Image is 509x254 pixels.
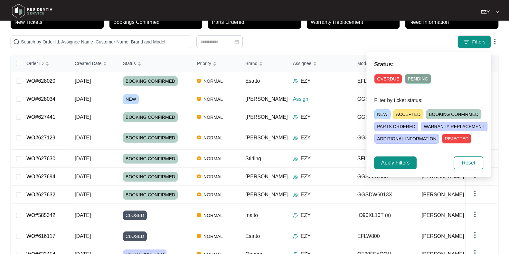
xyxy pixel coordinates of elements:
[75,135,91,140] span: [DATE]
[471,190,479,197] img: dropdown arrow
[201,191,225,199] span: NORMAL
[240,55,288,72] th: Brand
[123,133,178,143] span: BOOKING CONFIRMED
[26,78,55,84] a: WO#628020
[26,174,55,179] a: WO#627694
[352,227,417,245] td: EFLW800
[245,174,288,179] span: [PERSON_NAME]
[301,191,311,199] p: EZY
[75,174,91,179] span: [DATE]
[26,192,55,197] a: WO#627632
[301,155,311,163] p: EZY
[352,90,417,108] td: GGSDW6012S (s)
[75,78,91,84] span: [DATE]
[123,60,136,67] span: Status
[481,9,490,15] p: EZY
[352,108,417,126] td: GGSDW6012S (s)
[201,77,225,85] span: NORMAL
[293,135,298,140] img: Assigner Icon
[26,212,55,218] a: WO#585342
[442,134,471,144] span: REJECTED
[245,60,257,67] span: Brand
[201,134,225,142] span: NORMAL
[201,173,225,181] span: NORMAL
[75,212,91,218] span: [DATE]
[26,156,55,161] a: WO#627630
[301,173,311,181] p: EZY
[293,192,298,197] img: Assigner Icon
[293,79,298,84] img: Assigner Icon
[405,74,431,84] span: PENDING
[26,96,55,102] a: WO#628034
[197,234,201,238] img: Vercel Logo
[10,2,55,21] img: residentia service logo
[123,211,147,220] span: CLOSED
[197,174,201,178] img: Vercel Logo
[374,60,483,69] p: Status:
[14,18,104,26] p: New Tickets
[13,39,20,45] img: search-icon
[245,233,260,239] span: Esatto
[197,115,201,119] img: Vercel Logo
[288,55,352,72] th: Assignee
[491,38,499,45] img: dropdown arrow
[113,18,203,26] p: Bookings Confirmed
[374,109,391,119] span: NEW
[118,55,192,72] th: Status
[422,232,464,240] span: [PERSON_NAME]
[352,72,417,90] td: EFLW600 (s)
[472,39,485,45] span: Filters
[201,113,225,121] span: NORMAL
[26,114,55,120] a: WO#627441
[471,211,479,218] img: dropdown arrow
[197,193,201,196] img: Vercel Logo
[123,112,178,122] span: BOOKING CONFIRMED
[192,55,240,72] th: Priority
[471,231,479,239] img: dropdown arrow
[197,213,201,217] img: Vercel Logo
[123,76,178,86] span: BOOKING CONFIRMED
[352,126,417,150] td: GGSUC908S.1
[26,135,55,140] a: WO#627129
[197,60,211,67] span: Priority
[352,150,417,168] td: SFLW10W
[245,114,288,120] span: [PERSON_NAME]
[374,156,417,169] button: Apply Filters
[245,96,288,102] span: [PERSON_NAME]
[421,122,487,131] span: WARRANTY REPLACEMENT
[352,55,417,72] th: Model
[374,74,402,84] span: OVERDUE
[197,136,201,139] img: Vercel Logo
[75,156,91,161] span: [DATE]
[381,159,410,167] span: Apply Filters
[201,95,225,103] span: NORMAL
[301,134,311,142] p: EZY
[212,18,301,26] p: Parts Ordered
[293,213,298,218] img: Assigner Icon
[311,18,400,26] p: Warranty Replacement
[75,60,101,67] span: Created Date
[26,60,44,67] span: Order ID
[245,135,288,140] span: [PERSON_NAME]
[422,191,464,199] span: [PERSON_NAME]
[75,192,91,197] span: [DATE]
[357,60,370,67] span: Model
[75,96,91,102] span: [DATE]
[197,79,201,83] img: Vercel Logo
[245,192,288,197] span: [PERSON_NAME]
[293,234,298,239] img: Assigner Icon
[301,77,311,85] p: EZY
[301,232,311,240] p: EZY
[197,156,201,160] img: Vercel Logo
[293,174,298,179] img: Assigner Icon
[352,204,417,227] td: IO90XL10T (s)
[123,190,178,200] span: BOOKING CONFIRMED
[245,156,261,161] span: Stirling
[201,232,225,240] span: NORMAL
[75,233,91,239] span: [DATE]
[245,212,258,218] span: Inalto
[70,55,118,72] th: Created Date
[201,155,225,163] span: NORMAL
[197,97,201,101] img: Vercel Logo
[301,212,311,219] p: EZY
